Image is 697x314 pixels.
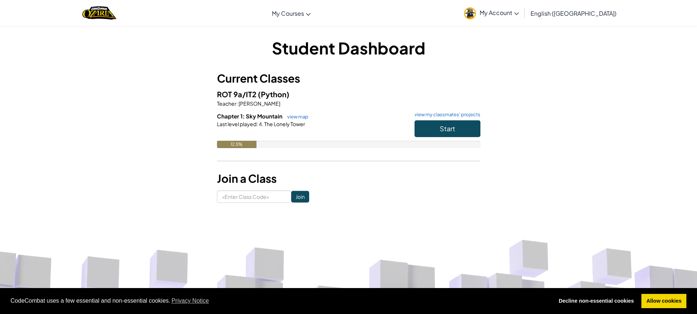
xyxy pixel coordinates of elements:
a: allow cookies [641,294,686,309]
span: CodeCombat uses a few essential and non-essential cookies. [11,295,548,306]
a: My Account [460,1,522,24]
h3: Join a Class [217,170,480,187]
span: [PERSON_NAME] [238,100,280,107]
h3: Current Classes [217,70,480,87]
a: Ozaria by CodeCombat logo [82,5,116,20]
span: 4. [258,121,263,127]
a: view my classmates' projects [411,112,480,117]
button: Start [415,120,480,137]
span: The Lonely Tower [263,121,305,127]
span: : [236,100,238,107]
span: Teacher [217,100,236,107]
input: <Enter Class Code> [217,190,291,203]
span: Last level played [217,121,256,127]
img: avatar [464,7,476,19]
span: My Courses [272,10,304,17]
span: (Python) [258,90,289,99]
span: Chapter 1: Sky Mountain [217,113,284,120]
a: English ([GEOGRAPHIC_DATA]) [527,3,620,23]
span: English ([GEOGRAPHIC_DATA]) [531,10,617,17]
a: deny cookies [554,294,639,309]
span: Start [440,124,455,133]
h1: Student Dashboard [217,37,480,59]
a: learn more about cookies [170,295,210,306]
img: Home [82,5,116,20]
span: : [256,121,258,127]
input: Join [291,191,309,203]
a: view map [284,114,308,120]
span: My Account [480,9,519,16]
span: ROT 9a/IT2 [217,90,258,99]
a: My Courses [268,3,314,23]
div: 12.5% [217,141,256,148]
